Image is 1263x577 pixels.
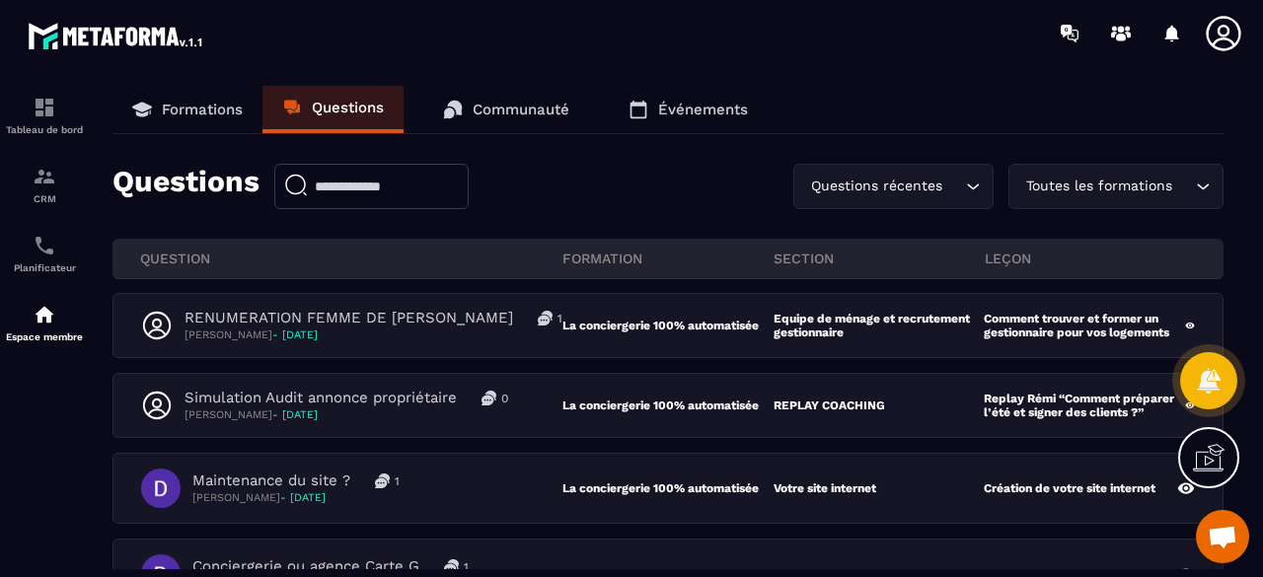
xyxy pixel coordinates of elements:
[984,481,1155,495] p: Création de votre site internet
[774,250,985,267] p: section
[192,490,400,505] p: [PERSON_NAME]
[482,391,496,405] img: messages
[185,327,562,342] p: [PERSON_NAME]
[185,309,513,327] p: RENUMERATION FEMME DE [PERSON_NAME]
[312,99,384,116] p: Questions
[5,331,84,342] p: Espace membre
[112,164,260,209] p: Questions
[5,150,84,219] a: formationformationCRM
[658,101,748,118] p: Événements
[473,101,569,118] p: Communauté
[946,176,961,197] input: Search for option
[375,473,390,488] img: messages
[562,250,774,267] p: FORMATION
[1176,176,1191,197] input: Search for option
[5,262,84,273] p: Planificateur
[5,219,84,288] a: schedulerschedulerPlanificateur
[33,303,56,326] img: automations
[557,311,562,326] p: 1
[5,81,84,150] a: formationformationTableau de bord
[609,86,768,133] a: Événements
[1196,510,1249,563] a: Ouvrir le chat
[423,86,589,133] a: Communauté
[262,86,404,133] a: Questions
[280,491,326,504] span: - [DATE]
[1008,164,1224,209] div: Search for option
[5,288,84,357] a: automationsautomationsEspace membre
[192,471,350,490] p: Maintenance du site ?
[33,165,56,188] img: formation
[272,328,318,341] span: - [DATE]
[192,557,419,576] p: Conciergerie ou agence Carte G
[538,311,553,325] img: messages
[5,193,84,204] p: CRM
[774,481,876,495] p: Votre site internet
[185,407,508,422] p: [PERSON_NAME]
[774,312,985,339] p: Equipe de ménage et recrutement gestionnaire
[185,389,457,407] p: Simulation Audit annonce propriétaire
[28,18,205,53] img: logo
[464,559,469,575] p: 1
[984,312,1185,339] p: Comment trouver et former un gestionnaire pour vos logements
[272,408,318,421] span: - [DATE]
[162,101,243,118] p: Formations
[806,176,946,197] span: Questions récentes
[1021,176,1176,197] span: Toutes les formations
[444,559,459,574] img: messages
[562,398,774,412] p: La conciergerie 100% automatisée
[140,250,562,267] p: QUESTION
[793,164,994,209] div: Search for option
[562,481,774,495] p: La conciergerie 100% automatisée
[395,473,400,489] p: 1
[774,398,885,412] p: REPLAY COACHING
[985,250,1196,267] p: leçon
[984,392,1184,419] p: Replay Rémi “Comment préparer l’été et signer des clients ?”
[501,391,508,406] p: 0
[112,86,262,133] a: Formations
[5,124,84,135] p: Tableau de bord
[33,96,56,119] img: formation
[562,319,774,332] p: La conciergerie 100% automatisée
[33,234,56,257] img: scheduler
